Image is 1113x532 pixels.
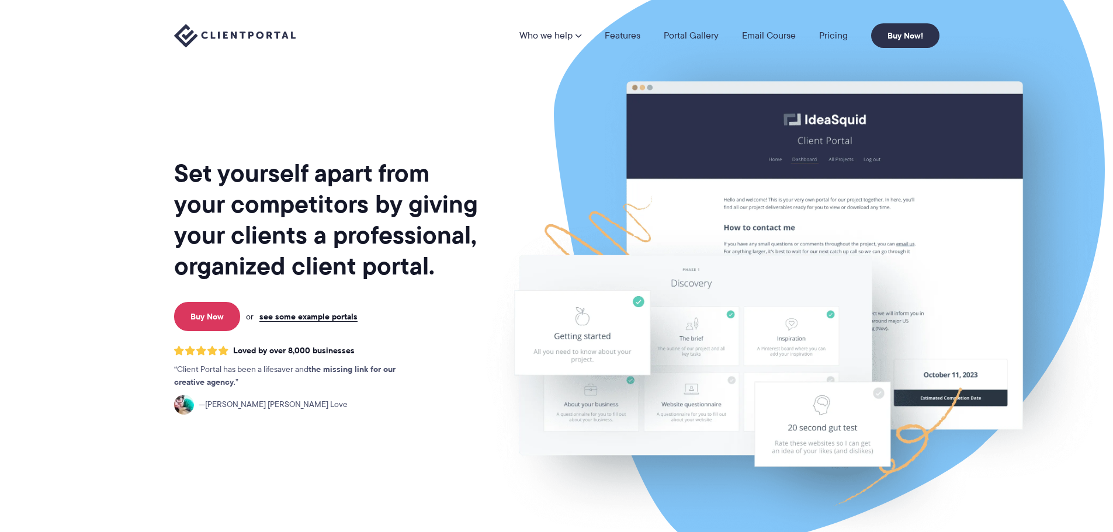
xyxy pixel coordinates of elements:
strong: the missing link for our creative agency [174,363,396,388]
a: Email Course [742,31,796,40]
a: Pricing [819,31,848,40]
a: Who we help [519,31,581,40]
a: Features [605,31,640,40]
h1: Set yourself apart from your competitors by giving your clients a professional, organized client ... [174,158,480,281]
p: Client Portal has been a lifesaver and . [174,363,419,389]
span: Loved by over 8,000 businesses [233,346,355,356]
a: Buy Now [174,302,240,331]
a: Buy Now! [871,23,939,48]
a: see some example portals [259,311,358,322]
span: [PERSON_NAME] [PERSON_NAME] Love [199,398,348,411]
span: or [246,311,254,322]
a: Portal Gallery [664,31,719,40]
